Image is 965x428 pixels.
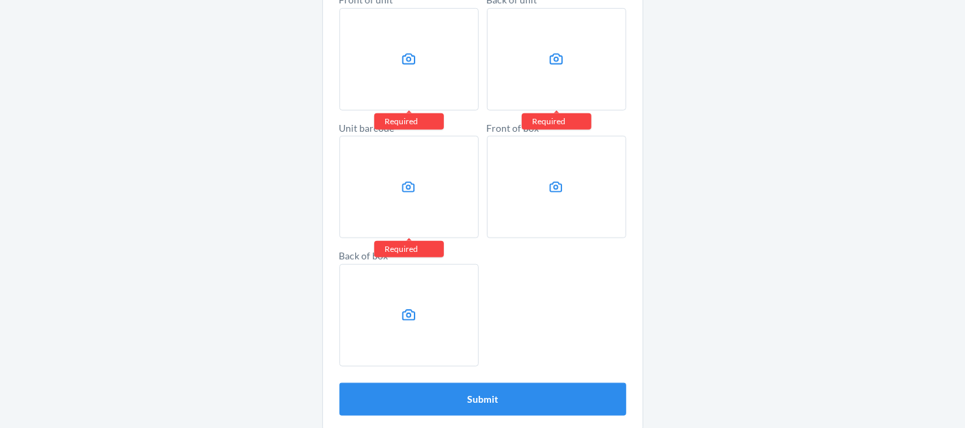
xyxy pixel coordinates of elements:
button: Submit [339,383,626,416]
label: Front of box [487,122,540,134]
label: Unit barcode [339,122,401,134]
div: Required [374,113,444,130]
div: Required [374,241,444,257]
div: Required [522,113,591,130]
label: Back of box [339,250,389,261]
